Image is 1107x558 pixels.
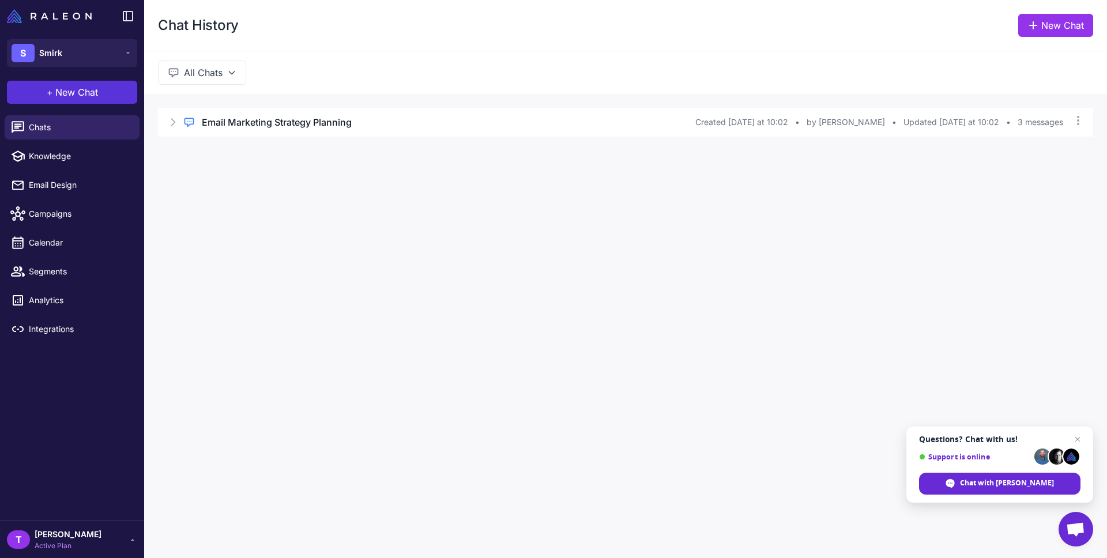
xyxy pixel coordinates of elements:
[5,202,140,226] a: Campaigns
[807,116,885,129] span: by [PERSON_NAME]
[35,541,101,551] span: Active Plan
[29,179,130,191] span: Email Design
[5,115,140,139] a: Chats
[7,530,30,549] div: T
[202,115,352,129] h3: Email Marketing Strategy Planning
[29,236,130,249] span: Calendar
[7,81,137,104] button: +New Chat
[29,150,130,163] span: Knowledge
[892,116,897,129] span: •
[795,116,800,129] span: •
[919,435,1080,444] span: Questions? Chat with us!
[29,265,130,278] span: Segments
[39,47,62,59] span: Smirk
[5,231,140,255] a: Calendar
[1018,116,1063,129] span: 3 messages
[47,85,53,99] span: +
[5,173,140,197] a: Email Design
[5,288,140,312] a: Analytics
[158,16,239,35] h1: Chat History
[919,453,1030,461] span: Support is online
[1059,512,1093,546] a: Open chat
[5,317,140,341] a: Integrations
[7,9,92,23] img: Raleon Logo
[5,259,140,284] a: Segments
[29,294,130,307] span: Analytics
[35,528,101,541] span: [PERSON_NAME]
[1018,14,1093,37] a: New Chat
[12,44,35,62] div: S
[29,208,130,220] span: Campaigns
[158,61,246,85] button: All Chats
[5,144,140,168] a: Knowledge
[960,478,1054,488] span: Chat with [PERSON_NAME]
[7,39,137,67] button: SSmirk
[903,116,999,129] span: Updated [DATE] at 10:02
[695,116,788,129] span: Created [DATE] at 10:02
[55,85,98,99] span: New Chat
[29,121,130,134] span: Chats
[29,323,130,335] span: Integrations
[1006,116,1011,129] span: •
[919,473,1080,495] span: Chat with [PERSON_NAME]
